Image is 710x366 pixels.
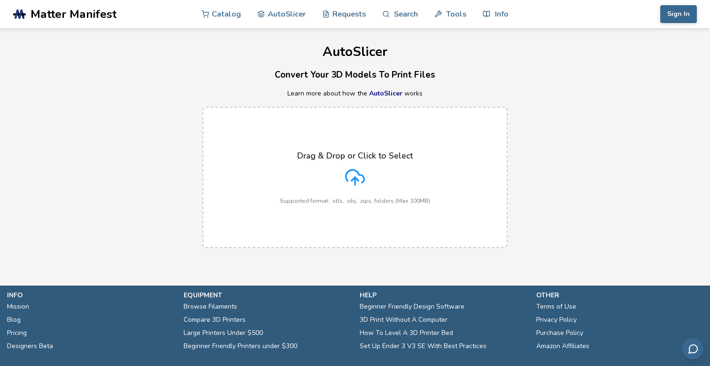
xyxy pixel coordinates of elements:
[7,300,29,313] a: Mission
[536,326,583,340] a: Purchase Policy
[536,340,589,353] a: Amazon Affiliates
[184,326,263,340] a: Large Printers Under $500
[280,198,430,204] p: Supported format: .stls, .obj, .zips, folders (Max 100MB)
[360,290,527,300] p: help
[184,290,351,300] p: equipment
[184,300,237,313] a: Browse Filaments
[360,340,486,353] a: Set Up Ender 3 V3 SE With Best Practices
[536,300,576,313] a: Terms of Use
[7,326,27,340] a: Pricing
[536,313,577,326] a: Privacy Policy
[360,300,464,313] a: Beginner Friendly Design Software
[7,313,21,326] a: Blog
[369,89,402,98] a: AutoSlicer
[184,313,246,326] a: Compare 3D Printers
[682,338,703,359] button: Send feedback via email
[360,326,453,340] a: How To Level A 3D Printer Bed
[536,290,703,300] p: other
[297,151,413,160] p: Drag & Drop or Click to Select
[31,8,116,21] span: Matter Manifest
[7,340,53,353] a: Designers Beta
[660,5,697,23] button: Sign In
[184,340,297,353] a: Beginner Friendly Printers under $300
[7,290,174,300] p: info
[360,313,448,326] a: 3D Print Without A Computer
